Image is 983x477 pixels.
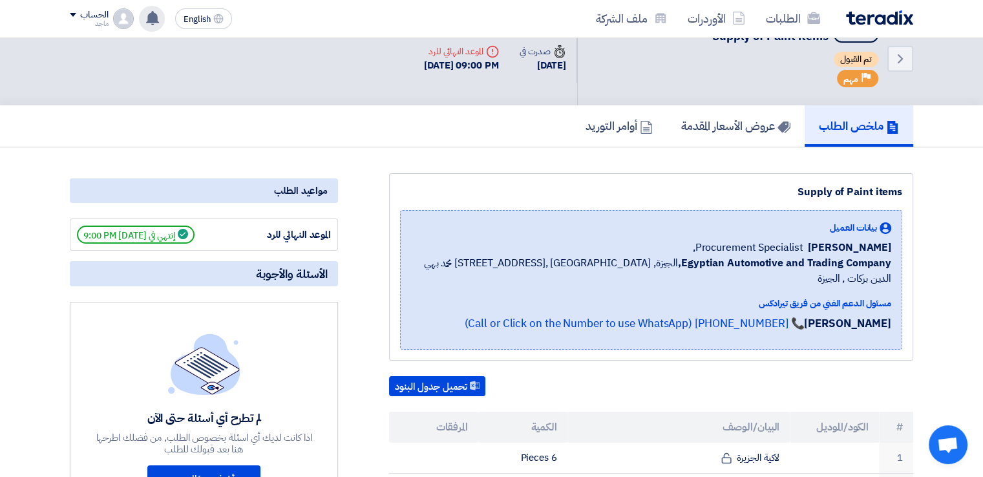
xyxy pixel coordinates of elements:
[520,58,566,73] div: [DATE]
[411,297,891,310] div: مسئول الدعم الفني من فريق تيرادكس
[929,425,967,464] div: Open chat
[586,118,653,133] h5: أوامر التوريد
[184,15,211,24] span: English
[790,412,879,443] th: الكود/الموديل
[256,266,328,281] span: الأسئلة والأجوبة
[834,52,878,67] span: تم القبول
[843,73,858,85] span: مهم
[693,240,803,255] span: Procurement Specialist,
[678,255,891,271] b: Egyptian Automotive and Trading Company,
[571,105,667,147] a: أوامر التوريد
[80,10,108,21] div: الحساب
[424,45,499,58] div: الموعد النهائي للرد
[113,8,134,29] img: profile_test.png
[424,58,499,73] div: [DATE] 09:00 PM
[677,3,756,34] a: الأوردرات
[805,105,913,147] a: ملخص الطلب
[70,178,338,203] div: مواعيد الطلب
[667,105,805,147] a: عروض الأسعار المقدمة
[804,315,891,332] strong: [PERSON_NAME]
[879,443,913,473] td: 1
[234,228,331,242] div: الموعد النهائي للرد
[478,412,567,443] th: الكمية
[464,315,804,332] a: 📞 [PHONE_NUMBER] (Call or Click on the Number to use WhatsApp)
[478,443,567,473] td: 6 Pieces
[840,31,872,40] div: #71524
[846,10,913,25] img: Teradix logo
[389,412,478,443] th: المرفقات
[756,3,830,34] a: الطلبات
[808,240,891,255] span: [PERSON_NAME]
[520,45,566,58] div: صدرت في
[389,376,485,397] button: تحميل جدول البنود
[168,334,240,394] img: empty_state_list.svg
[879,412,913,443] th: #
[567,443,790,473] td: لاكية الجزيرة
[411,255,891,286] span: الجيزة, [GEOGRAPHIC_DATA] ,[STREET_ADDRESS] محمد بهي الدين بركات , الجيزة
[586,3,677,34] a: ملف الشركة
[175,8,232,29] button: English
[819,118,899,133] h5: ملخص الطلب
[70,20,108,27] div: ماجد
[567,412,790,443] th: البيان/الوصف
[94,410,314,425] div: لم تطرح أي أسئلة حتى الآن
[400,184,902,200] div: Supply of Paint items
[77,226,195,244] span: إنتهي في [DATE] 9:00 PM
[830,221,877,235] span: بيانات العميل
[94,432,314,455] div: اذا كانت لديك أي اسئلة بخصوص الطلب, من فضلك اطرحها هنا بعد قبولك للطلب
[681,118,790,133] h5: عروض الأسعار المقدمة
